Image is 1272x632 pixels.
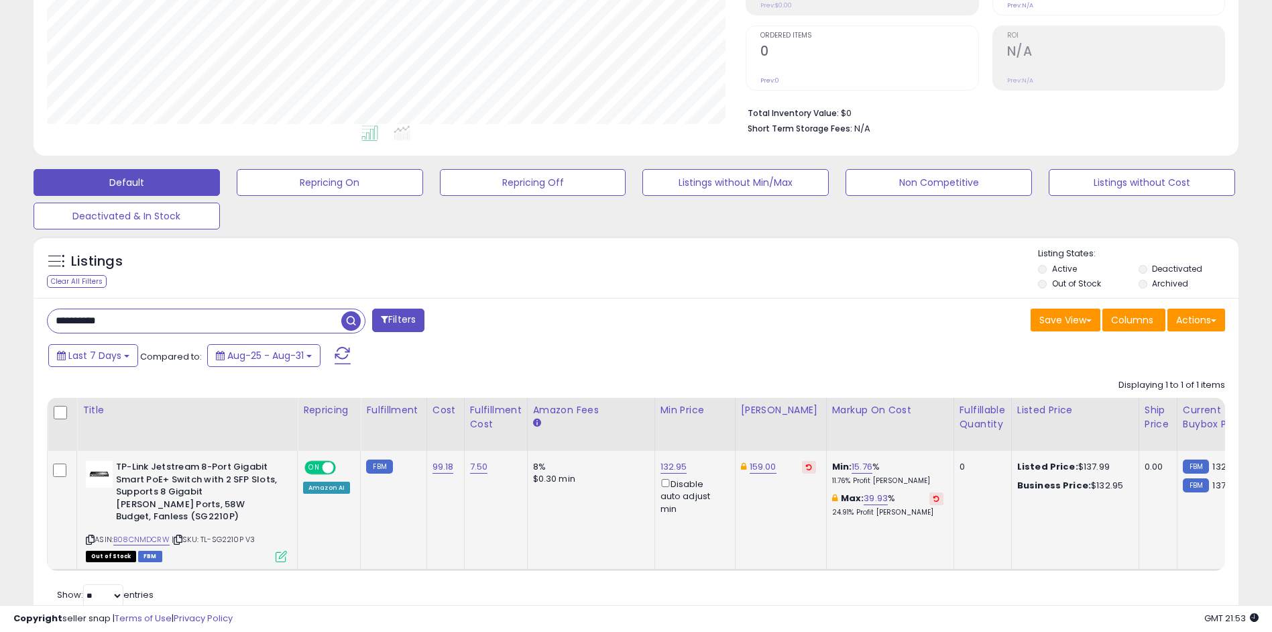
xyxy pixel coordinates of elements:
div: % [832,461,943,486]
button: Deactivated & In Stock [34,203,220,229]
div: Repricing [303,403,355,417]
span: 137.99 [1212,479,1238,492]
b: TP-Link Jetstream 8-Port Gigabit Smart PoE+ Switch with 2 SFP Slots, Supports 8 Gigabit [PERSON_N... [116,461,279,527]
span: FBM [138,551,162,562]
small: Prev: 0 [760,76,779,85]
b: Listed Price: [1017,460,1078,473]
button: Columns [1102,309,1165,331]
label: Active [1052,263,1077,274]
span: 132.95 [1212,460,1239,473]
button: Listings without Min/Max [642,169,829,196]
b: Total Inventory Value: [748,107,839,119]
div: 0 [960,461,1001,473]
button: Repricing Off [440,169,626,196]
label: Archived [1152,278,1188,289]
small: FBM [1183,478,1209,492]
span: 2025-09-8 21:53 GMT [1204,612,1259,625]
div: Displaying 1 to 1 of 1 items [1118,379,1225,392]
button: Actions [1167,309,1225,331]
p: 24.91% Profit [PERSON_NAME] [832,508,943,517]
h2: 0 [760,44,978,62]
div: [PERSON_NAME] [741,403,821,417]
span: Show: entries [57,588,154,601]
button: Filters [372,309,424,332]
a: Privacy Policy [174,612,233,625]
span: | SKU: TL-SG2210P V3 [172,534,255,545]
div: Fulfillable Quantity [960,403,1006,431]
small: Amazon Fees. [533,417,541,429]
b: Min: [832,460,852,473]
p: Listing States: [1038,248,1238,260]
div: Fulfillment Cost [470,403,522,431]
small: Prev: N/A [1007,1,1033,9]
button: Repricing On [237,169,423,196]
span: Last 7 Days [68,349,121,362]
a: Terms of Use [115,612,172,625]
button: Aug-25 - Aug-31 [207,344,321,367]
strong: Copyright [13,612,62,625]
p: 11.76% Profit [PERSON_NAME] [832,476,943,486]
div: Amazon Fees [533,403,649,417]
div: Cost [432,403,459,417]
th: The percentage added to the cost of goods (COGS) that forms the calculator for Min & Max prices. [826,398,953,451]
div: Title [82,403,292,417]
a: 99.18 [432,460,454,474]
a: 15.76 [852,460,872,474]
span: ON [306,462,323,474]
h2: N/A [1007,44,1224,62]
b: Business Price: [1017,479,1091,492]
a: 39.93 [864,492,888,505]
span: ROI [1007,32,1224,40]
span: OFF [334,462,355,474]
a: 132.95 [660,460,687,474]
img: 21VpbrkoYJL._SL40_.jpg [86,461,113,488]
button: Last 7 Days [48,344,138,367]
li: $0 [748,104,1215,120]
div: Markup on Cost [832,403,948,417]
button: Listings without Cost [1049,169,1235,196]
div: Fulfillment [366,403,420,417]
div: % [832,492,943,517]
small: Prev: N/A [1007,76,1033,85]
div: Ship Price [1145,403,1171,431]
div: seller snap | | [13,613,233,625]
small: Prev: $0.00 [760,1,792,9]
div: $132.95 [1017,480,1129,492]
label: Out of Stock [1052,278,1101,289]
a: B08CNMDCRW [113,534,170,545]
button: Default [34,169,220,196]
h5: Listings [71,252,123,271]
div: ASIN: [86,461,287,560]
small: FBM [1183,460,1209,474]
span: Aug-25 - Aug-31 [227,349,304,362]
div: $0.30 min [533,473,644,485]
button: Save View [1031,309,1100,331]
a: 7.50 [470,460,488,474]
small: FBM [366,460,392,474]
div: 0.00 [1145,461,1167,473]
div: Amazon AI [303,482,350,494]
div: Current Buybox Price [1183,403,1252,431]
div: $137.99 [1017,461,1129,473]
a: 159.00 [750,460,776,474]
span: Columns [1111,313,1153,327]
div: Disable auto adjust min [660,476,725,515]
b: Short Term Storage Fees: [748,123,852,134]
div: Clear All Filters [47,275,107,288]
button: Non Competitive [846,169,1032,196]
label: Deactivated [1152,263,1202,274]
div: 8% [533,461,644,473]
span: All listings that are currently out of stock and unavailable for purchase on Amazon [86,551,136,562]
span: Ordered Items [760,32,978,40]
b: Max: [841,492,864,505]
span: Compared to: [140,350,202,363]
div: Listed Price [1017,403,1133,417]
div: Min Price [660,403,730,417]
span: N/A [854,122,870,135]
